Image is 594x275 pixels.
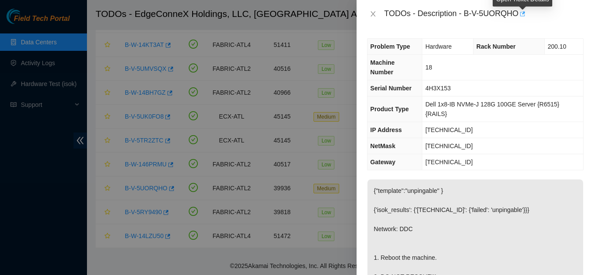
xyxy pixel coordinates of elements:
span: close [370,10,377,17]
span: Problem Type [370,43,410,50]
span: Dell 1x8-IB NVMe-J 128G 100GE Server {R6515} {RAILS} [425,101,559,117]
span: Gateway [370,159,396,166]
span: NetMask [370,142,396,149]
div: TODOs - Description - B-V-5UORQHO [384,7,584,21]
span: IP Address [370,126,402,133]
span: [TECHNICAL_ID] [425,142,473,149]
span: Hardware [425,43,452,50]
span: [TECHNICAL_ID] [425,126,473,133]
span: Rack Number [477,43,516,50]
span: Product Type [370,106,409,113]
span: 4H3X153 [425,85,451,92]
span: 18 [425,64,432,71]
span: [TECHNICAL_ID] [425,159,473,166]
span: Serial Number [370,85,412,92]
button: Close [367,10,379,18]
span: 200.10 [548,43,567,50]
span: Machine Number [370,59,395,76]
